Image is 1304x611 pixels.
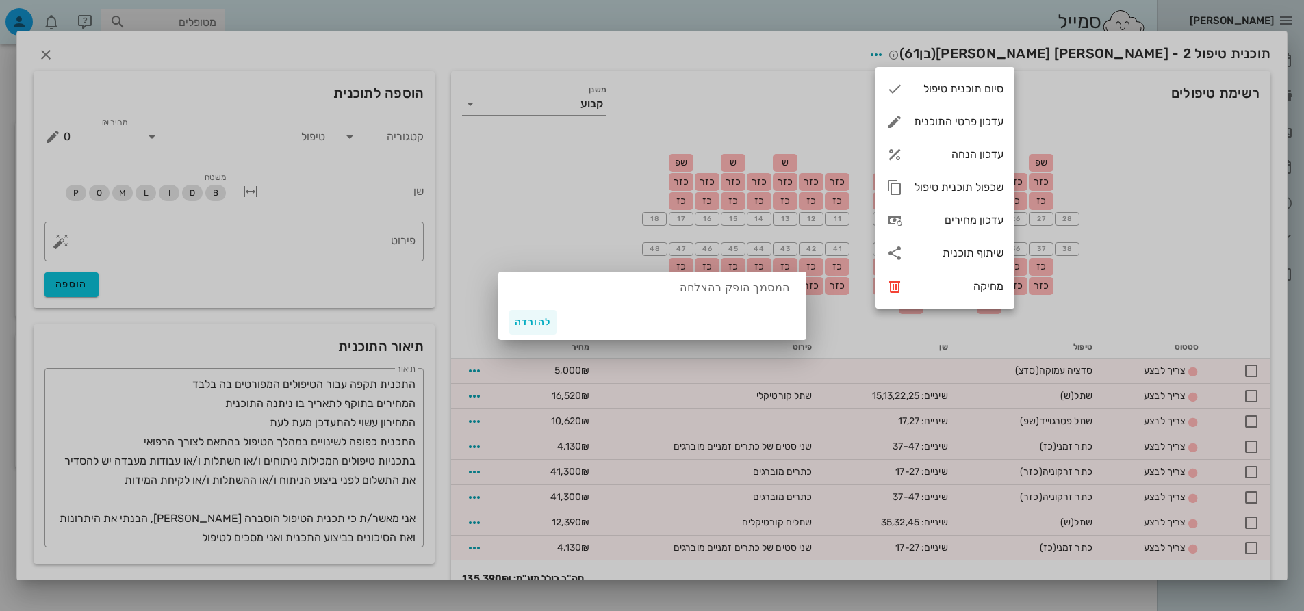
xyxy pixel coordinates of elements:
[914,82,1003,95] div: סיום תוכנית טיפול
[914,213,1003,226] div: עדכון מחירים
[875,237,1014,270] div: שיתוף תוכנית
[914,181,1003,194] div: שכפול תוכנית טיפול
[914,148,1003,161] div: עדכון הנחה
[509,310,557,335] button: להורדה
[914,246,1003,259] div: שיתוף תוכנית
[515,316,552,328] span: להורדה
[914,115,1003,128] div: עדכון פרטי התוכנית
[914,280,1003,293] div: מחיקה
[498,272,806,304] div: המסמך הופק בהצלחה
